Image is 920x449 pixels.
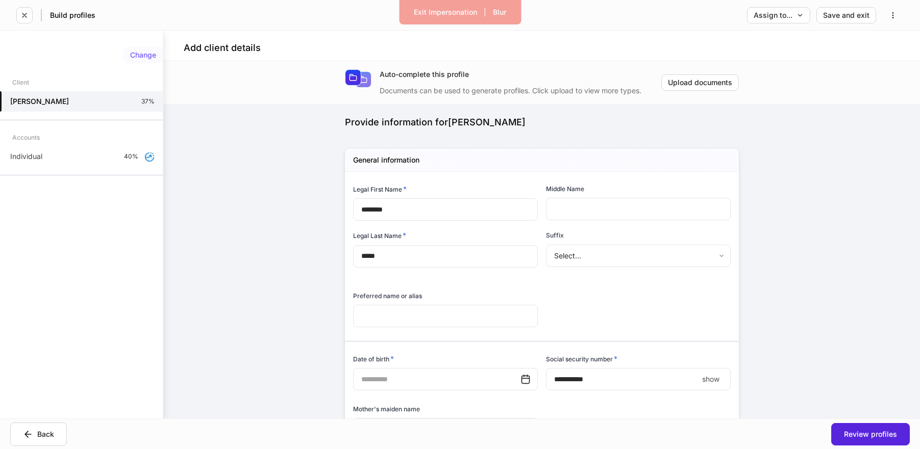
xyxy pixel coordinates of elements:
h5: Build profiles [50,10,95,20]
div: Back [23,429,54,439]
div: Accounts [12,128,40,146]
p: Individual [10,151,42,162]
p: 40% [124,152,138,161]
h6: Mother's maiden name [353,404,420,414]
button: Exit Impersonation [407,4,484,20]
div: Client [12,73,29,91]
div: Auto-complete this profile [380,69,661,80]
h4: Add client details [184,42,261,54]
div: Provide information for [PERSON_NAME] [345,116,739,128]
p: show [702,374,719,384]
div: Exit Impersonation [414,9,477,16]
h6: Social security number [546,354,617,364]
h6: Date of birth [353,354,394,364]
div: Select... [546,245,730,267]
div: Documents can be used to generate profiles. Click upload to view more types. [380,80,661,96]
h5: General information [353,155,419,165]
div: Upload documents [668,79,732,86]
h6: Suffix [546,230,564,240]
h6: Preferred name or alias [353,291,422,301]
div: Assign to... [754,12,804,19]
h6: Legal First Name [353,184,407,194]
button: Change [123,47,163,63]
h6: Legal Last Name [353,230,406,241]
div: Blur [493,9,506,16]
button: Save and exit [816,7,876,23]
button: Blur [486,4,513,20]
button: Review profiles [831,423,910,445]
p: 37% [141,97,155,105]
button: Upload documents [661,74,739,91]
h5: [PERSON_NAME] [10,96,69,107]
div: Change [130,51,156,59]
div: Save and exit [823,12,869,19]
button: Back [10,422,67,446]
div: Review profiles [844,431,897,438]
button: Assign to... [747,7,810,23]
h6: Middle Name [546,184,584,194]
